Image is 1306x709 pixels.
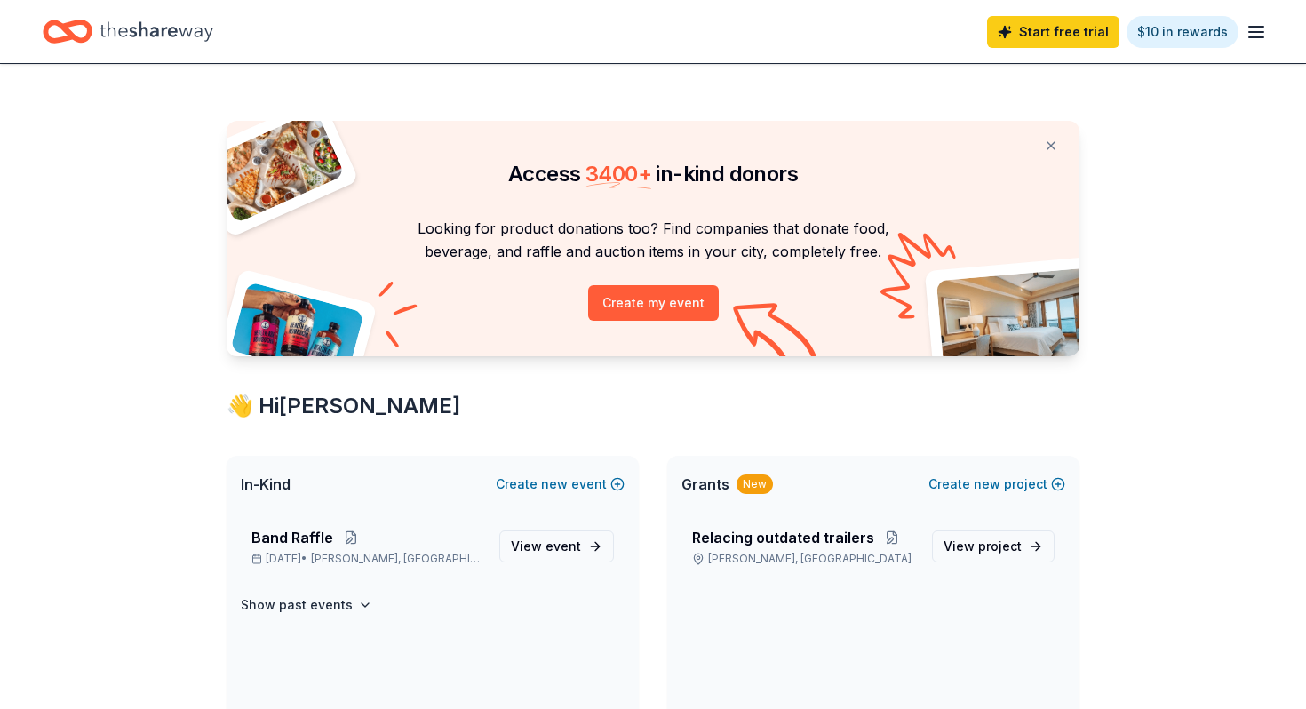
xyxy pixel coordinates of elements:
[511,536,581,557] span: View
[43,11,213,52] a: Home
[499,530,614,562] a: View event
[737,474,773,494] div: New
[692,527,874,548] span: Relacing outdated trailers
[251,527,333,548] span: Band Raffle
[227,392,1079,420] div: 👋 Hi [PERSON_NAME]
[932,530,1055,562] a: View project
[241,594,353,616] h4: Show past events
[545,538,581,554] span: event
[974,474,1000,495] span: new
[588,285,719,321] button: Create my event
[1127,16,1238,48] a: $10 in rewards
[692,552,918,566] p: [PERSON_NAME], [GEOGRAPHIC_DATA]
[681,474,729,495] span: Grants
[978,538,1022,554] span: project
[496,474,625,495] button: Createnewevent
[311,552,485,566] span: [PERSON_NAME], [GEOGRAPHIC_DATA]
[733,303,822,370] img: Curvy arrow
[508,161,798,187] span: Access in-kind donors
[541,474,568,495] span: new
[248,217,1058,264] p: Looking for product donations too? Find companies that donate food, beverage, and raffle and auct...
[241,474,291,495] span: In-Kind
[944,536,1022,557] span: View
[585,161,651,187] span: 3400 +
[928,474,1065,495] button: Createnewproject
[241,594,372,616] button: Show past events
[207,110,346,224] img: Pizza
[251,552,485,566] p: [DATE] •
[987,16,1119,48] a: Start free trial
